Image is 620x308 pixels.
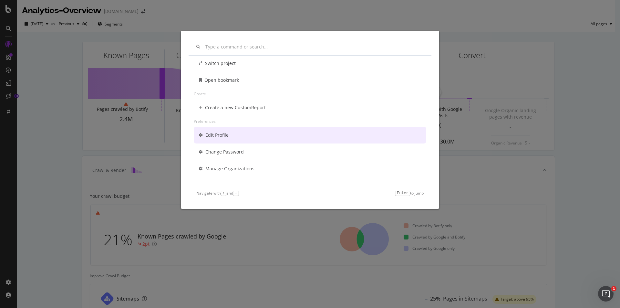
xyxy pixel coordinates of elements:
[205,104,266,111] div: Create a new CustomReport
[204,77,239,83] div: Open bookmark
[611,286,616,291] span: 1
[196,190,239,196] div: Navigate with and
[598,286,614,302] iframe: Intercom live chat
[205,165,254,172] div: Manage Organizations
[181,31,439,209] div: modal
[194,89,426,99] div: Create
[205,132,229,138] div: Edit Profile
[221,191,226,196] kbd: ↑
[205,60,236,67] div: Switch project
[205,149,244,155] div: Change Password
[194,116,426,127] div: Preferences
[395,190,424,196] div: to jump
[395,191,410,196] kbd: Enter
[233,191,239,196] kbd: ↓
[205,44,424,50] input: Type a command or search…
